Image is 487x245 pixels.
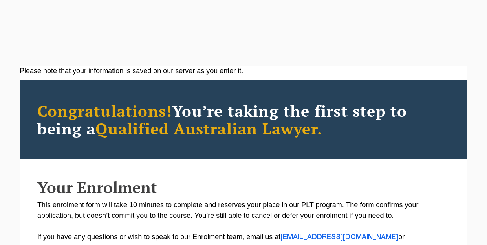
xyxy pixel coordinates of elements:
[95,118,322,139] span: Qualified Australian Lawyer.
[280,234,398,240] a: [EMAIL_ADDRESS][DOMAIN_NAME]
[37,102,450,137] h2: You’re taking the first step to being a
[20,66,467,76] div: Please note that your information is saved on our server as you enter it.
[37,179,450,196] h2: Your Enrolment
[37,100,172,121] span: Congratulations!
